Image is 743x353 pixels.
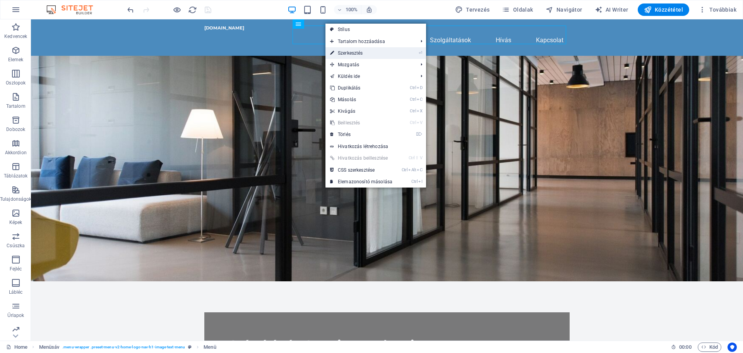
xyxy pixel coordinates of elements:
span: Kattintson a kijelöléshez. Dupla kattintás az szerkesztéshez [39,343,60,352]
a: Ctrl⇧VHivatkozás beillesztése [325,152,397,164]
i: D [417,85,422,90]
i: ⇧ [415,155,419,160]
i: Ctrl [410,120,416,125]
p: Táblázatok [4,173,27,179]
i: Ctrl [410,85,416,90]
button: AI Writer [592,3,632,16]
p: Fejléc [10,266,22,272]
a: CtrlVBeillesztés [325,117,397,129]
div: Tervezés (Ctrl+Alt+Y) [452,3,493,16]
button: Usercentrics [728,343,737,352]
button: reload [188,5,197,14]
button: Oldalak [499,3,536,16]
span: AI Writer [595,6,628,14]
p: Tartalom [6,103,26,109]
a: Stílus [325,24,426,35]
button: undo [126,5,135,14]
a: Küldés ide [325,71,414,82]
i: Ctrl [410,108,416,114]
button: Tervezés [452,3,493,16]
a: CtrlXKivágás [325,105,397,117]
span: Közzététel [644,6,683,14]
button: 100% [334,5,361,14]
span: Navigátor [546,6,582,14]
i: X [417,108,422,114]
a: ⏎Szerkesztés [325,47,397,59]
i: Ez az elem egy testreszabható előre beállítás [188,345,192,349]
i: Visszavonás: Szöveg megváltoztatása (Ctrl+Z) [126,5,135,14]
i: Ctrl [410,97,416,102]
i: I [418,179,422,184]
p: Lábléc [9,289,23,295]
i: Ctrl [409,155,415,160]
span: Oldalak [502,6,533,14]
a: CtrlIElemazonosító másolása [325,176,397,188]
i: V [420,155,422,160]
p: Űrlapok [7,312,24,319]
span: Tartalom hozzáadása [325,36,414,47]
i: C [417,97,422,102]
p: Oszlopok [6,80,26,86]
span: . menu-wrapper .preset-menu-v2-home-logo-nav-h1-image-text-menu [62,343,185,352]
h6: 100% [346,5,358,14]
i: C [417,167,422,172]
i: ⏎ [419,50,422,55]
a: CtrlAltCCSS szerkesztése [325,164,397,176]
p: Dobozok [6,126,25,133]
a: CtrlDDuplikálás [325,82,397,94]
p: Kedvencek [4,33,27,40]
button: Közzététel [638,3,689,16]
a: ⌦Törlés [325,129,397,140]
button: Kód [698,343,721,352]
h6: Munkamenet idő [671,343,692,352]
i: Alt [408,167,416,172]
button: Továbbiak [695,3,740,16]
i: V [417,120,422,125]
p: Elemek [8,57,24,63]
button: Navigátor [543,3,585,16]
i: Ctrl [411,179,418,184]
i: Átméretezés esetén automatikusan beállítja a nagyítási szintet a választott eszköznek megfelelően. [366,6,373,13]
span: 00 00 [679,343,691,352]
span: Kód [701,343,718,352]
img: Editor Logo [45,5,103,14]
span: Tervezés [455,6,490,14]
i: Ctrl [402,167,408,172]
i: ⌦ [416,132,422,137]
a: CtrlCMásolás [325,94,397,105]
p: Csúszka [7,243,25,249]
i: Weboldal újratöltése [188,5,197,14]
p: Akkordion [5,150,27,156]
span: Mozgatás [325,59,414,71]
span: : [685,344,686,350]
span: Továbbiak [698,6,736,14]
a: Hivatkozás létrehozása [325,141,426,152]
p: Képek [9,219,22,226]
a: Kattintson a kijelölés megszüntetéséhez. Dupla kattintás az oldalak megnyitásához [6,343,27,352]
nav: breadcrumb [39,343,216,352]
span: Kattintson a kijelöléshez. Dupla kattintás az szerkesztéshez [204,343,216,352]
